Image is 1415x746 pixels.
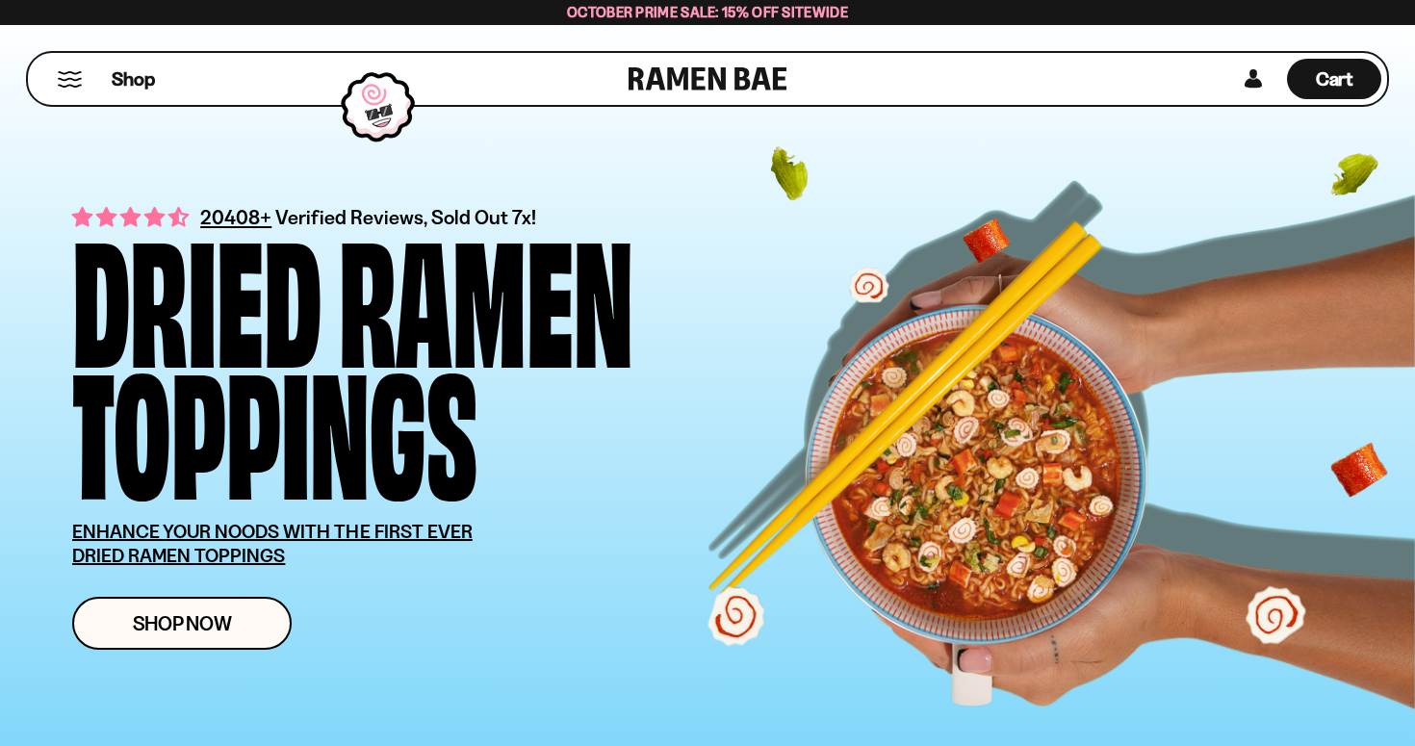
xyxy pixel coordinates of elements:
a: Shop Now [72,597,292,650]
button: Mobile Menu Trigger [57,71,83,88]
div: Cart [1287,53,1381,105]
span: Shop Now [133,613,232,633]
span: Cart [1316,67,1353,90]
u: ENHANCE YOUR NOODS WITH THE FIRST EVER DRIED RAMEN TOPPINGS [72,520,473,567]
a: Shop [112,59,155,99]
span: Shop [112,66,155,92]
span: October Prime Sale: 15% off Sitewide [567,3,848,21]
div: Dried [72,227,322,359]
div: Ramen [339,227,633,359]
div: Toppings [72,359,477,491]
